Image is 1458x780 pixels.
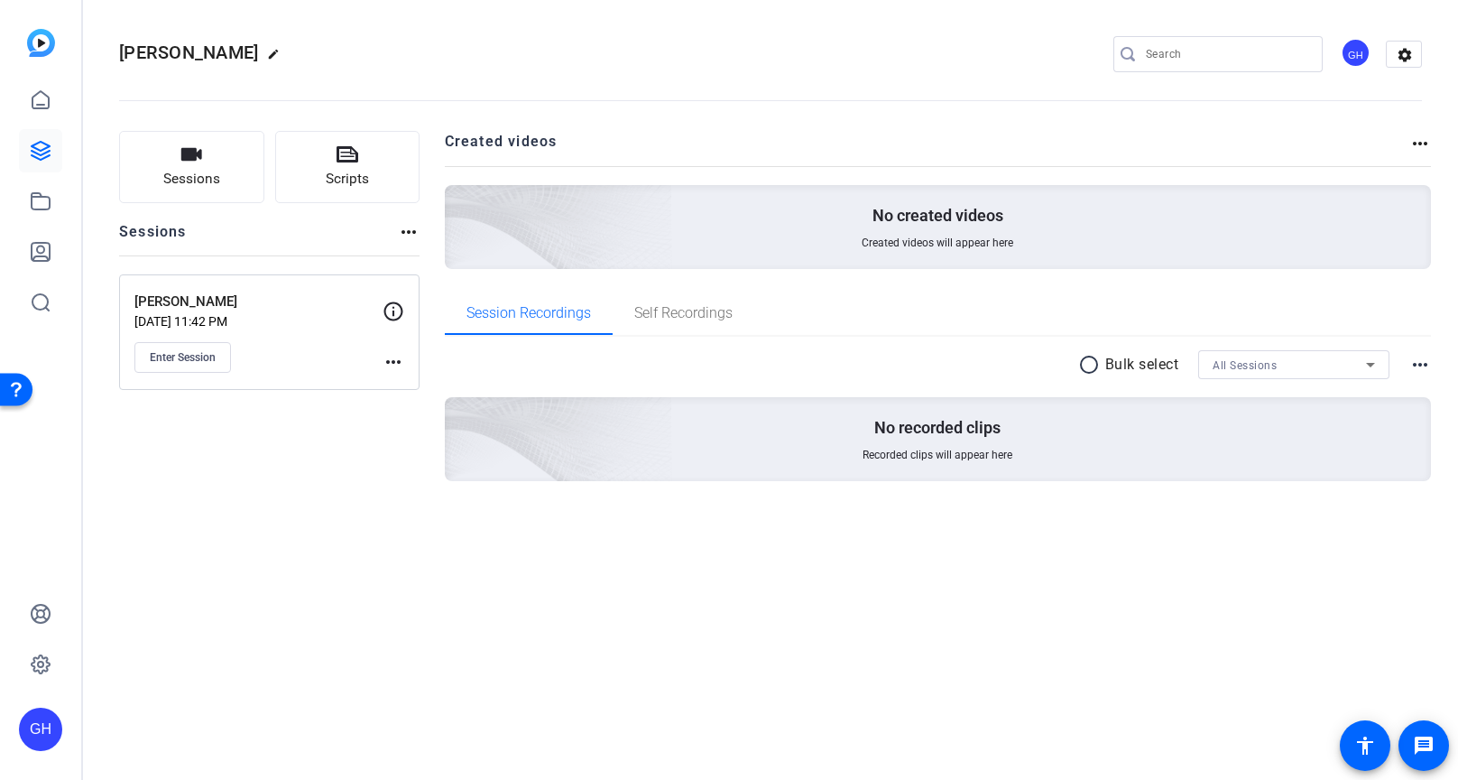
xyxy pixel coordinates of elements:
div: GH [19,708,62,751]
h2: Sessions [119,221,187,255]
mat-icon: more_horiz [1409,133,1431,154]
p: [PERSON_NAME] [134,292,383,312]
p: No created videos [872,205,1003,227]
mat-icon: radio_button_unchecked [1078,354,1105,376]
span: Scripts [326,169,369,190]
img: blue-gradient.svg [27,29,55,57]
mat-icon: settings [1387,42,1423,69]
h2: Created videos [445,131,1410,166]
img: Creted videos background [243,6,673,398]
input: Search [1146,43,1308,65]
span: Self Recordings [634,306,733,320]
mat-icon: more_horiz [383,351,404,373]
mat-icon: more_horiz [398,221,420,243]
ngx-avatar: Geoff Hahn [1341,38,1372,70]
span: [PERSON_NAME] [119,42,258,63]
span: All Sessions [1213,359,1277,372]
mat-icon: edit [267,48,289,70]
mat-icon: accessibility [1354,735,1376,757]
mat-icon: more_horiz [1409,354,1431,376]
button: Enter Session [134,342,231,373]
button: Sessions [119,131,264,203]
span: Sessions [163,169,220,190]
span: Session Recordings [466,306,591,320]
span: Created videos will appear here [862,236,1013,250]
div: GH [1341,38,1370,68]
p: [DATE] 11:42 PM [134,314,383,329]
button: Scripts [275,131,420,203]
mat-icon: message [1413,735,1435,757]
p: Bulk select [1105,354,1179,376]
p: No recorded clips [874,417,1001,439]
span: Enter Session [150,350,216,365]
img: embarkstudio-empty-session.png [243,218,673,610]
span: Recorded clips will appear here [863,448,1012,462]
